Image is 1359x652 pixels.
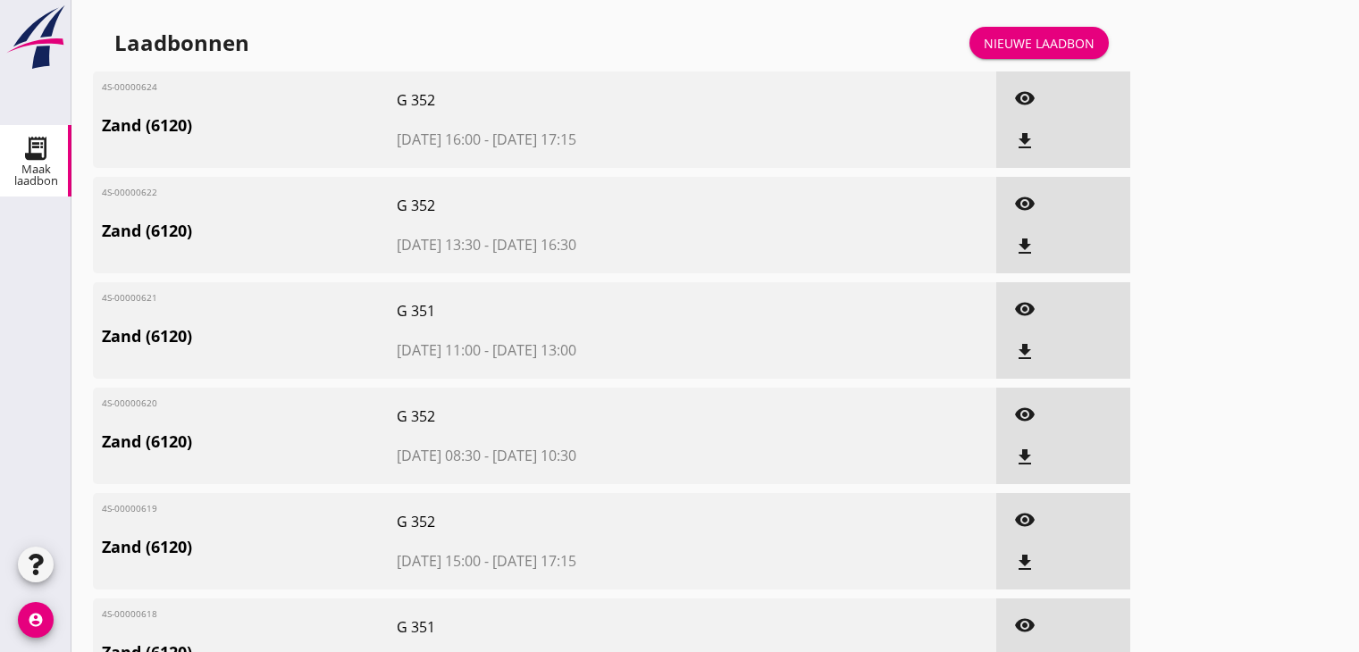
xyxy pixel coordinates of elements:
[1014,236,1036,257] i: file_download
[102,502,164,515] span: 4S-00000619
[102,113,397,138] span: Zand (6120)
[397,616,766,638] span: G 351
[1014,130,1036,152] i: file_download
[1014,509,1036,531] i: visibility
[102,324,397,348] span: Zand (6120)
[1014,447,1036,468] i: file_download
[102,80,164,94] span: 4S-00000624
[1014,552,1036,573] i: file_download
[397,195,766,216] span: G 352
[397,89,766,111] span: G 352
[4,4,68,71] img: logo-small.a267ee39.svg
[969,27,1109,59] a: Nieuwe laadbon
[102,397,164,410] span: 4S-00000620
[397,445,766,466] span: [DATE] 08:30 - [DATE] 10:30
[1014,404,1036,425] i: visibility
[114,29,249,57] div: Laadbonnen
[102,291,164,305] span: 4S-00000621
[102,535,397,559] span: Zand (6120)
[397,234,766,255] span: [DATE] 13:30 - [DATE] 16:30
[102,219,397,243] span: Zand (6120)
[1014,341,1036,363] i: file_download
[1014,88,1036,109] i: visibility
[1014,298,1036,320] i: visibility
[1014,193,1036,214] i: visibility
[102,430,397,454] span: Zand (6120)
[984,34,1095,53] div: Nieuwe laadbon
[397,511,766,532] span: G 352
[1014,614,1036,636] i: visibility
[397,129,766,150] span: [DATE] 16:00 - [DATE] 17:15
[102,186,164,199] span: 4S-00000622
[397,405,766,427] span: G 352
[397,339,766,361] span: [DATE] 11:00 - [DATE] 13:00
[397,300,766,322] span: G 351
[397,550,766,572] span: [DATE] 15:00 - [DATE] 17:15
[18,602,54,638] i: account_circle
[102,607,164,621] span: 4S-00000618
